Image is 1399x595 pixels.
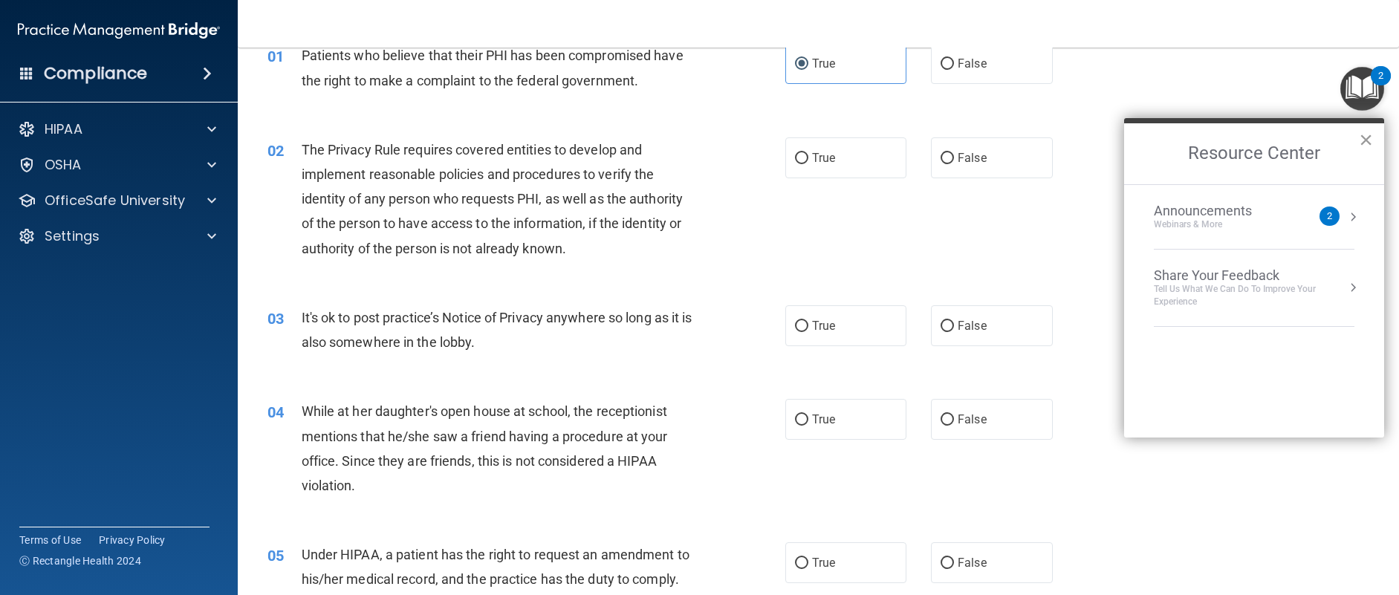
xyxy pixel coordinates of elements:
[812,556,835,570] span: True
[1124,123,1384,184] h2: Resource Center
[302,48,684,88] span: Patients who believe that their PHI has been compromised have the right to make a complaint to th...
[18,227,216,245] a: Settings
[812,412,835,426] span: True
[18,156,216,174] a: OSHA
[1124,118,1384,438] div: Resource Center
[1154,283,1354,308] div: Tell Us What We Can Do to Improve Your Experience
[1154,203,1282,219] div: Announcements
[302,142,684,256] span: The Privacy Rule requires covered entities to develop and implement reasonable policies and proce...
[941,153,954,164] input: False
[1359,128,1373,152] button: Close
[941,558,954,569] input: False
[812,56,835,71] span: True
[302,547,689,587] span: Under HIPAA, a patient has the right to request an amendment to his/her medical record, and the p...
[302,310,692,350] span: It's ok to post practice’s Notice of Privacy anywhere so long as it is also somewhere in the lobby.
[99,533,166,547] a: Privacy Policy
[267,142,284,160] span: 02
[812,319,835,333] span: True
[19,533,81,547] a: Terms of Use
[1154,267,1354,284] div: Share Your Feedback
[958,151,987,165] span: False
[812,151,835,165] span: True
[45,192,185,209] p: OfficeSafe University
[795,414,808,426] input: True
[267,403,284,421] span: 04
[45,120,82,138] p: HIPAA
[19,553,141,568] span: Ⓒ Rectangle Health 2024
[18,192,216,209] a: OfficeSafe University
[1154,218,1282,231] div: Webinars & More
[302,403,668,493] span: While at her daughter's open house at school, the receptionist mentions that he/she saw a friend ...
[18,120,216,138] a: HIPAA
[941,321,954,332] input: False
[941,414,954,426] input: False
[795,321,808,332] input: True
[941,59,954,70] input: False
[958,56,987,71] span: False
[1378,76,1383,95] div: 2
[267,547,284,565] span: 05
[795,558,808,569] input: True
[18,16,220,45] img: PMB logo
[958,556,987,570] span: False
[45,156,82,174] p: OSHA
[1340,67,1384,111] button: Open Resource Center, 2 new notifications
[44,63,147,84] h4: Compliance
[795,153,808,164] input: True
[267,48,284,65] span: 01
[795,59,808,70] input: True
[958,412,987,426] span: False
[267,310,284,328] span: 03
[45,227,100,245] p: Settings
[958,319,987,333] span: False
